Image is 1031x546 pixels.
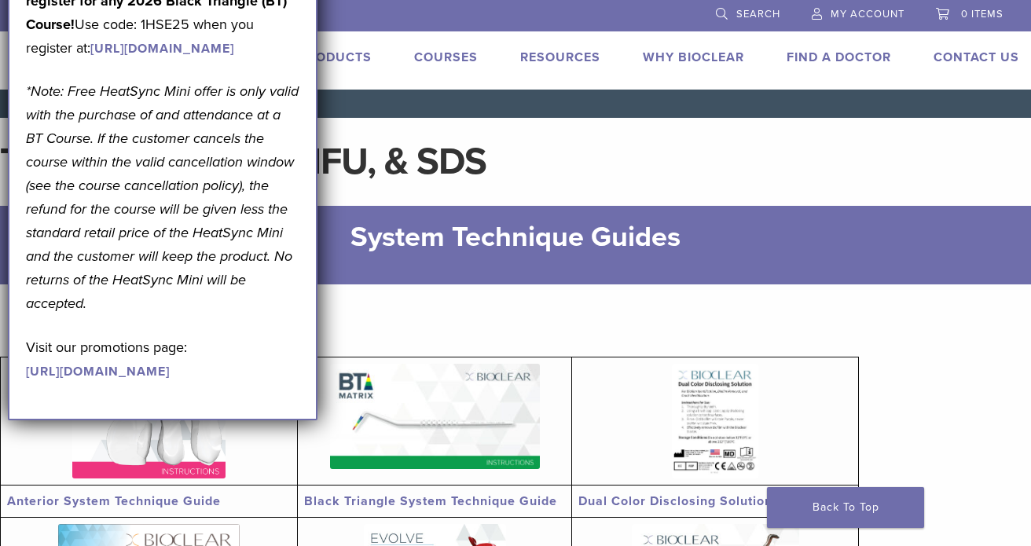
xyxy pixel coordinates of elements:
span: Search [736,8,780,20]
h2: System Technique Guides [184,218,848,256]
a: [URL][DOMAIN_NAME] [26,364,170,379]
a: Why Bioclear [643,49,744,65]
a: Home [6,98,40,109]
a: Back To Top [767,487,924,528]
a: Anterior System Technique Guide [7,493,221,509]
a: Dual Color Disclosing Solution Instructions [578,493,852,509]
a: Products [299,49,372,65]
span: My Account [831,8,904,20]
em: *Note: Free HeatSync Mini offer is only valid with the purchase of and attendance at a BT Course.... [26,82,299,312]
a: Courses [414,49,478,65]
p: Visit our promotions page: [26,335,299,383]
span: 0 items [961,8,1003,20]
a: Black Triangle System Technique Guide [304,493,557,509]
a: Resources [520,49,600,65]
a: Find A Doctor [787,49,891,65]
a: [URL][DOMAIN_NAME] [90,41,234,57]
a: Contact Us [934,49,1019,65]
